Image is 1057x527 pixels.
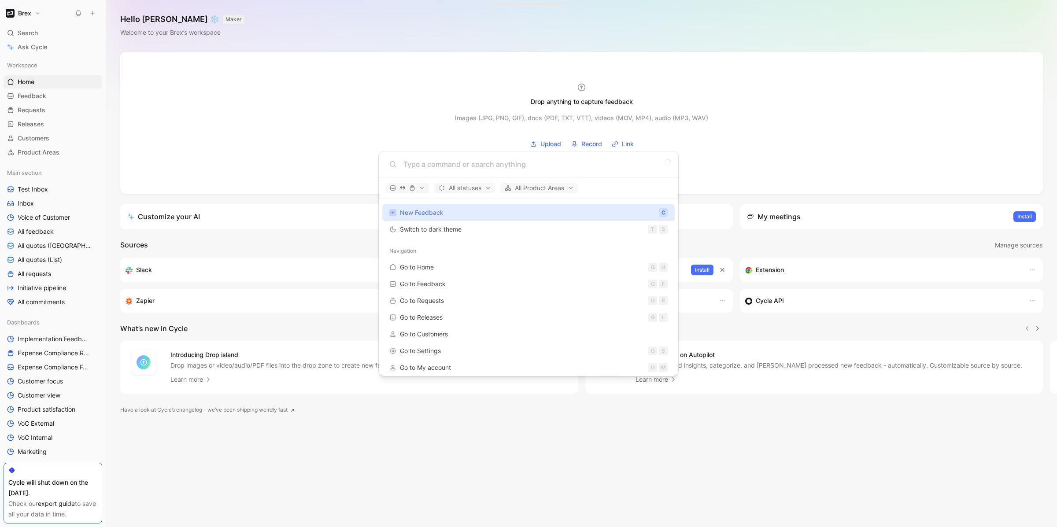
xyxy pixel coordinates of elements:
span: Go to Requests [400,297,444,304]
div: F [659,280,668,288]
span: Go to Customers [400,330,448,338]
div: S [659,225,668,234]
a: Go to Customers [382,326,675,343]
span: Go to Settings [400,347,441,354]
span: Go to Releases [400,313,443,321]
span: Go to My account [400,364,451,371]
a: Go to FeedbackGF [382,276,675,292]
div: H [659,263,668,272]
span: New Feedback [400,209,443,216]
button: Go to My accountGM [382,359,675,376]
span: Go to Feedback [400,280,446,287]
div: G [648,296,657,305]
div: C [659,208,668,217]
div: G [648,313,657,322]
span: Go to Home [400,263,434,271]
a: Go to HomeGH [382,259,675,276]
div: Navigation [379,243,678,259]
button: All statuses [434,183,495,193]
div: G [648,280,657,288]
button: Go to SettingsGS [382,343,675,359]
button: Switch to dark themeTS [382,221,675,238]
span: Switch to dark theme [400,225,462,233]
a: Go to ReleasesGL [382,309,675,326]
span: All statuses [438,183,491,193]
div: L [659,313,668,322]
div: G [648,346,657,355]
div: R [659,296,668,305]
div: S [659,346,668,355]
input: Type a command or search anything [403,159,668,170]
div: T [648,225,657,234]
div: M [659,363,668,372]
div: G [648,263,657,272]
a: Go to RequestsGR [382,292,675,309]
button: New FeedbackC [382,204,675,221]
div: G [648,363,657,372]
span: All Product Areas [504,183,574,193]
button: All Product Areas [500,183,578,193]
